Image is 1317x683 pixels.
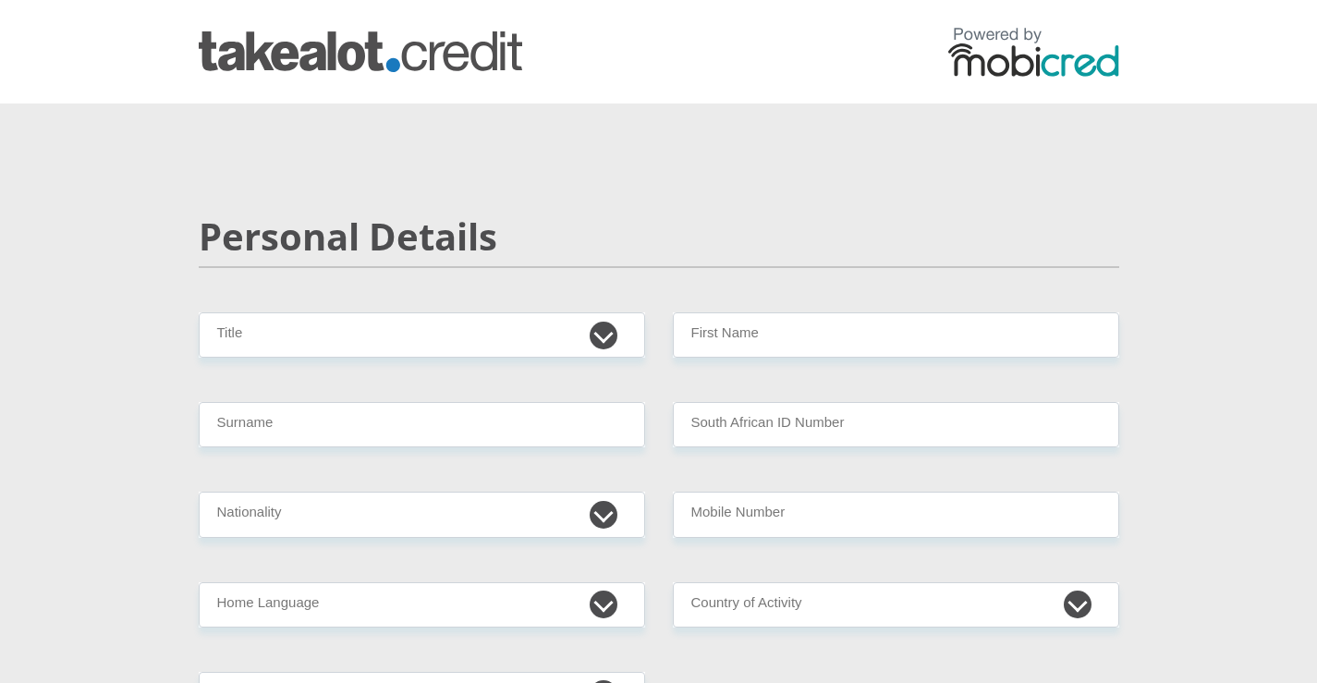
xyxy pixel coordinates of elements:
input: ID Number [673,402,1119,447]
input: Contact Number [673,492,1119,537]
img: powered by mobicred logo [948,27,1119,77]
input: Surname [199,402,645,447]
h2: Personal Details [199,214,1119,259]
img: takealot_credit logo [199,31,522,72]
input: First Name [673,312,1119,358]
